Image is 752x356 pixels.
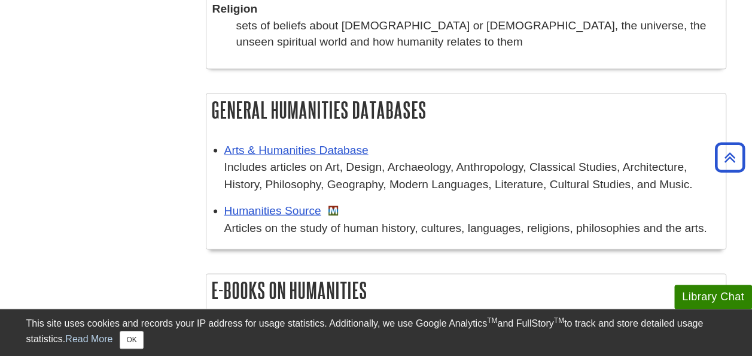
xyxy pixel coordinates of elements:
[236,17,720,50] dd: sets of beliefs about [DEMOGRAPHIC_DATA] or [DEMOGRAPHIC_DATA], the universe, the unseen spiritua...
[206,93,726,125] h2: General Humanities Databases
[224,204,321,216] a: Link opens in new window
[674,285,752,309] button: Library Chat
[212,1,720,17] dt: Religion
[224,143,369,156] a: Link opens in new window
[65,334,112,344] a: Read More
[224,158,720,193] div: Includes articles on Art, Design, Archaeology, Anthropology, Classical Studies, Architecture, His...
[328,206,338,215] img: MeL (Michigan electronic Library)
[26,316,726,349] div: This site uses cookies and records your IP address for usage statistics. Additionally, we use Goo...
[554,316,564,325] sup: TM
[224,219,720,237] p: Articles on the study of human history, cultures, languages, religions, philosophies and the arts.
[711,149,749,165] a: Back to Top
[206,274,726,306] h2: E-books on Humanities
[487,316,497,325] sup: TM
[120,331,143,349] button: Close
